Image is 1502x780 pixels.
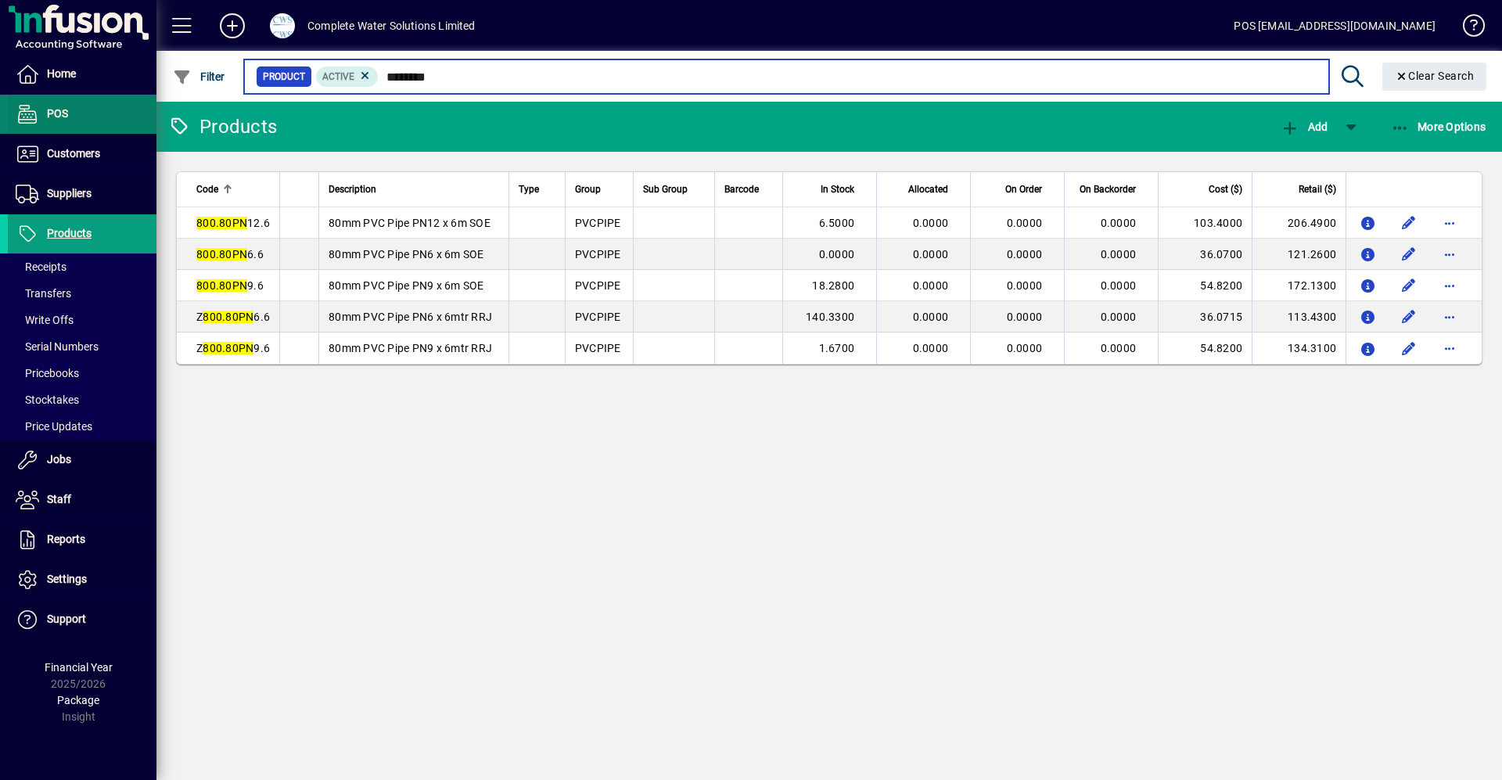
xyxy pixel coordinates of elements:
span: Suppliers [47,187,92,199]
span: Transfers [16,287,71,300]
button: Edit [1396,304,1421,329]
span: PVCPIPE [575,248,621,261]
span: 80mm PVC Pipe PN9 x 6mtr RRJ [329,342,492,354]
span: Staff [47,493,71,505]
span: 0.0000 [1101,279,1137,292]
a: Customers [8,135,156,174]
span: 0.0000 [913,217,949,229]
em: 800.80PN [196,217,247,229]
span: Reports [47,533,85,545]
mat-chip: Activation Status: Active [316,66,379,87]
span: Product [263,69,305,84]
span: 1.6700 [819,342,855,354]
span: Price Updates [16,420,92,433]
button: Filter [169,63,229,91]
span: Group [575,181,601,198]
span: 140.3300 [806,311,854,323]
td: 36.0700 [1158,239,1252,270]
span: Home [47,67,76,80]
span: 0.0000 [1007,342,1043,354]
span: Stocktakes [16,394,79,406]
a: Pricebooks [8,360,156,386]
span: On Backorder [1080,181,1136,198]
span: 18.2800 [812,279,854,292]
span: 0.0000 [913,279,949,292]
div: Group [575,181,623,198]
div: POS [EMAIL_ADDRESS][DOMAIN_NAME] [1234,13,1436,38]
button: Add [1277,113,1331,141]
div: Allocated [886,181,962,198]
span: Cost ($) [1209,181,1242,198]
span: 80mm PVC Pipe PN12 x 6m SOE [329,217,490,229]
a: Knowledge Base [1451,3,1482,54]
td: 54.8200 [1158,332,1252,364]
a: Serial Numbers [8,333,156,360]
button: Edit [1396,242,1421,267]
a: Stocktakes [8,386,156,413]
button: More options [1437,304,1462,329]
button: More Options [1387,113,1490,141]
a: Price Updates [8,413,156,440]
span: Z 6.6 [196,311,270,323]
div: Description [329,181,499,198]
td: 36.0715 [1158,301,1252,332]
span: Receipts [16,261,66,273]
button: Add [207,12,257,40]
span: Sub Group [643,181,688,198]
a: Suppliers [8,174,156,214]
button: Edit [1396,336,1421,361]
a: Settings [8,560,156,599]
div: Complete Water Solutions Limited [307,13,476,38]
span: POS [47,107,68,120]
span: On Order [1005,181,1042,198]
span: Package [57,694,99,706]
button: More options [1437,210,1462,235]
span: 0.0000 [1101,217,1137,229]
a: Jobs [8,440,156,480]
div: Code [196,181,270,198]
span: 0.0000 [913,342,949,354]
em: 800.80PN [203,311,253,323]
span: Write Offs [16,314,74,326]
td: 113.4300 [1252,301,1346,332]
a: Write Offs [8,307,156,333]
span: PVCPIPE [575,311,621,323]
button: More options [1437,242,1462,267]
span: Description [329,181,376,198]
span: In Stock [821,181,854,198]
span: Pricebooks [16,367,79,379]
td: 206.4900 [1252,207,1346,239]
button: Clear [1382,63,1487,91]
span: Z 9.6 [196,342,270,354]
span: Type [519,181,539,198]
span: Retail ($) [1299,181,1336,198]
a: Support [8,600,156,639]
button: Edit [1396,273,1421,298]
a: Transfers [8,280,156,307]
button: More options [1437,336,1462,361]
span: 80mm PVC Pipe PN6 x 6m SOE [329,248,484,261]
span: More Options [1391,120,1486,133]
a: Reports [8,520,156,559]
span: Financial Year [45,661,113,674]
div: Type [519,181,555,198]
span: 0.0000 [913,248,949,261]
div: On Order [980,181,1056,198]
span: Allocated [908,181,948,198]
span: 6.6 [196,248,264,261]
span: 12.6 [196,217,270,229]
span: Customers [47,147,100,160]
span: Active [322,71,354,82]
td: 172.1300 [1252,270,1346,301]
span: Support [47,613,86,625]
div: On Backorder [1074,181,1150,198]
span: 80mm PVC Pipe PN6 x 6mtr RRJ [329,311,492,323]
span: Filter [173,70,225,83]
td: 54.8200 [1158,270,1252,301]
em: 800.80PN [203,342,253,354]
button: More options [1437,273,1462,298]
a: POS [8,95,156,134]
span: Serial Numbers [16,340,99,353]
span: Settings [47,573,87,585]
span: 0.0000 [1101,311,1137,323]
